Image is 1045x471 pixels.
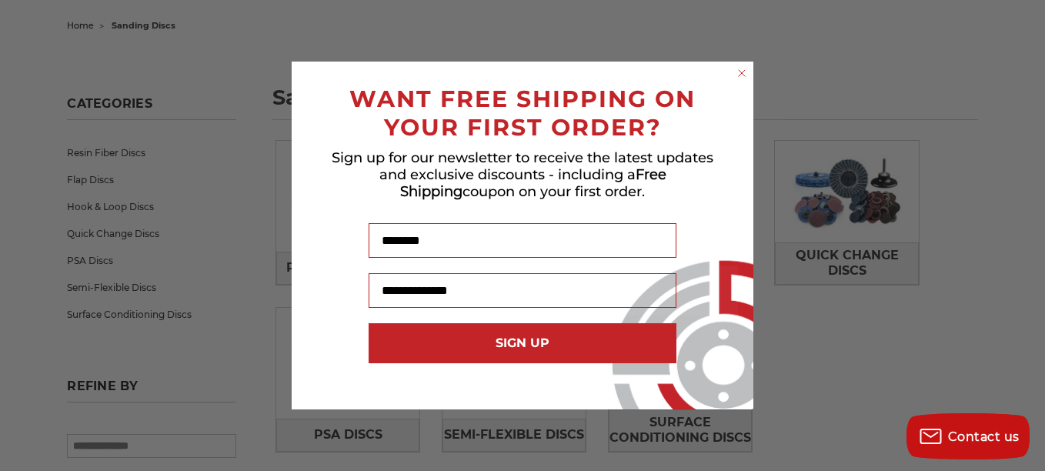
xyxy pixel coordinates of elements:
button: SIGN UP [369,323,676,363]
input: Email [369,273,676,308]
span: Sign up for our newsletter to receive the latest updates and exclusive discounts - including a co... [332,149,713,200]
span: WANT FREE SHIPPING ON YOUR FIRST ORDER? [349,85,696,142]
span: Free Shipping [400,166,666,200]
button: Contact us [906,413,1030,459]
span: Contact us [948,429,1020,444]
button: Close dialog [734,65,750,81]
